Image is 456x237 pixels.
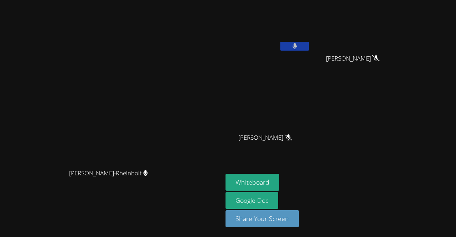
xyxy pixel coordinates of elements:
[69,168,148,179] span: [PERSON_NAME]-Rheinbolt
[226,192,278,209] a: Google Doc
[326,53,380,64] span: [PERSON_NAME]
[226,174,279,191] button: Whiteboard
[226,210,299,227] button: Share Your Screen
[238,133,292,143] span: [PERSON_NAME]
